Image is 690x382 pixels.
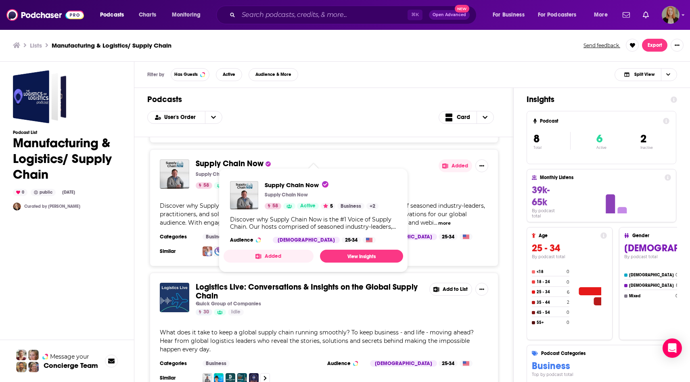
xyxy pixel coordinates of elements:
[50,353,89,361] span: Message your
[147,72,164,77] h3: Filter by
[475,283,488,296] button: Show More Button
[439,159,472,172] button: Added
[532,242,607,254] h3: 25 - 34
[629,283,674,288] h4: [DEMOGRAPHIC_DATA]
[671,39,684,52] button: Show More Button
[272,202,278,210] span: 58
[640,132,646,146] span: 2
[203,246,212,256] img: Let's Talk Supply Chain
[439,234,458,240] div: 25-34
[487,8,535,21] button: open menu
[300,202,316,210] span: Active
[675,293,678,299] h4: 0
[321,203,335,209] button: 5
[203,182,209,190] span: 58
[230,216,397,230] div: Discover why Supply Chain Now is the #1 Voice of Supply Chain. Our hosts comprised of seasoned in...
[429,283,472,296] button: Add to List
[342,237,361,243] div: 25-34
[439,111,494,124] h2: Choose View
[59,189,78,196] div: [DATE]
[537,320,565,325] h4: 55+
[532,184,550,208] span: 39k-65k
[196,282,418,301] span: Logistics Live: Conversations & Insights on the Global Supply Chain
[16,350,27,360] img: Sydney Profile
[537,310,565,315] h4: 45 - 54
[196,159,263,168] a: Supply Chain Now
[640,8,652,22] a: Show notifications dropdown
[230,237,266,243] h3: Audience
[52,42,171,49] h3: Manufacturing & Logistics/ Supply Chain
[265,181,378,189] a: Supply Chain Now
[433,13,466,17] span: Open Advanced
[533,8,588,21] button: open menu
[265,203,281,209] a: 58
[6,7,84,23] img: Podchaser - Follow, Share and Rate Podcasts
[537,269,565,274] h4: <18
[31,189,56,196] div: public
[533,146,570,150] p: Total
[541,351,690,356] h4: Podcast Categories
[160,202,485,226] span: Discover why Supply Chain Now is the #1 Voice of Supply Chain. Our hosts comprised of seasoned in...
[238,8,408,21] input: Search podcasts, credits, & more...
[567,300,569,305] h4: 2
[196,301,261,307] p: Quick Group of Companies
[171,68,209,81] button: Has Guests
[567,269,569,274] h4: 0
[196,159,263,169] span: Supply Chain Now
[265,181,328,189] span: Supply Chain Now
[214,246,224,256] img: Inbound Logistics Podcast: Supply Chain Reactions
[160,283,189,312] img: Logistics Live: Conversations & Insights on the Global Supply Chain
[166,8,211,21] button: open menu
[13,130,121,135] h3: Podcast List
[205,111,222,123] button: open menu
[370,360,437,367] div: [DEMOGRAPHIC_DATA]
[320,250,403,263] a: View Insights
[16,362,27,372] img: Jon Profile
[196,309,212,315] a: 30
[160,159,189,189] img: Supply Chain Now
[273,237,340,243] div: [DEMOGRAPHIC_DATA]
[539,233,597,238] h4: Age
[337,203,364,209] a: Business
[139,9,156,21] span: Charts
[532,254,607,259] h4: By podcast total
[172,9,201,21] span: Monitoring
[629,273,674,278] h4: [DEMOGRAPHIC_DATA]
[160,360,196,367] h3: Categories
[533,132,539,146] span: 8
[230,181,258,209] img: Supply Chain Now
[228,309,244,315] a: Idle
[28,350,39,360] img: Jules Profile
[438,220,451,227] button: more
[594,9,608,21] span: More
[30,42,42,49] a: Lists
[13,202,21,211] a: Nicole_Violet_Podchaser
[224,6,484,24] div: Search podcasts, credits, & more...
[537,280,565,284] h4: 18 - 24
[147,94,500,104] h1: Podcasts
[13,135,121,182] h1: Manufacturing & Logistics/ Supply Chain
[13,189,27,196] div: 0
[203,360,230,367] a: Business
[642,39,667,52] button: Export
[567,280,569,285] h4: 0
[663,338,682,358] div: Open Intercom Messenger
[134,8,161,21] a: Charts
[540,118,660,124] h4: Podcast
[662,6,680,24] span: Logged in as emckenzie
[596,146,606,150] p: Active
[160,329,474,353] span: What does it take to keep a global supply chain running smoothly? To keep business - and life - m...
[174,72,198,77] span: Has Guests
[224,250,314,263] button: Added
[567,320,569,325] h4: 0
[366,203,378,209] a: +2
[249,68,298,81] button: Audience & More
[615,68,677,81] button: Choose View
[457,115,470,120] span: Card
